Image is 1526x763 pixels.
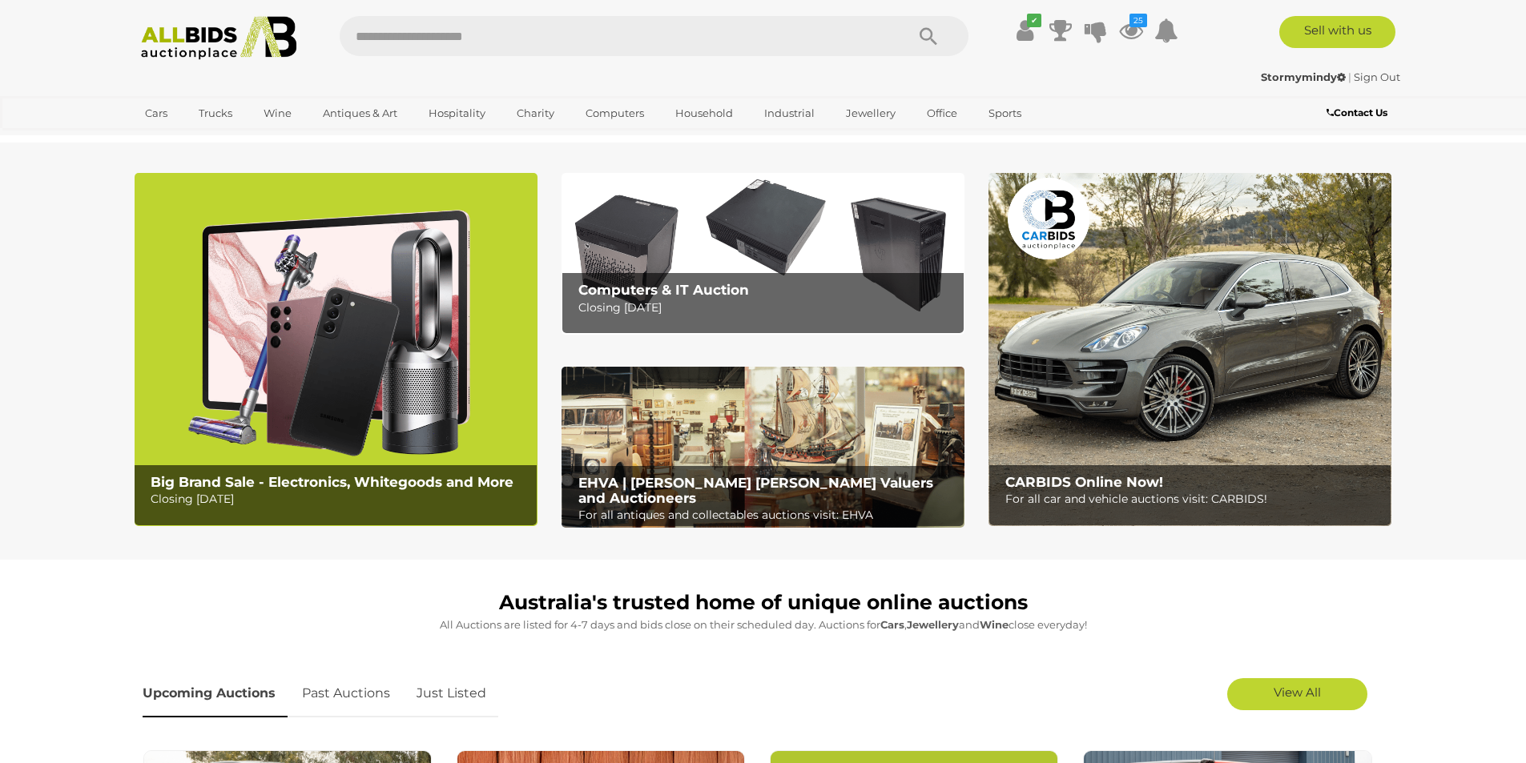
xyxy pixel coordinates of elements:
[575,100,654,126] a: Computers
[1327,106,1387,118] b: Contact Us
[562,173,964,334] img: Computers & IT Auction
[143,616,1384,634] p: All Auctions are listed for 4-7 days and bids close on their scheduled day. Auctions for , and cl...
[405,670,498,717] a: Just Listed
[916,100,968,126] a: Office
[578,505,956,525] p: For all antiques and collectables auctions visit: EHVA
[132,16,306,60] img: Allbids.com.au
[188,100,243,126] a: Trucks
[988,173,1391,526] a: CARBIDS Online Now! CARBIDS Online Now! For all car and vehicle auctions visit: CARBIDS!
[418,100,496,126] a: Hospitality
[578,282,749,298] b: Computers & IT Auction
[253,100,302,126] a: Wine
[1013,16,1037,45] a: ✔
[1354,70,1400,83] a: Sign Out
[1005,474,1163,490] b: CARBIDS Online Now!
[1119,16,1143,45] a: 25
[151,474,513,490] b: Big Brand Sale - Electronics, Whitegoods and More
[1274,685,1321,700] span: View All
[290,670,402,717] a: Past Auctions
[135,126,269,153] a: [GEOGRAPHIC_DATA]
[1279,16,1395,48] a: Sell with us
[562,173,964,334] a: Computers & IT Auction Computers & IT Auction Closing [DATE]
[578,475,933,506] b: EHVA | [PERSON_NAME] [PERSON_NAME] Valuers and Auctioneers
[1227,678,1367,710] a: View All
[1129,14,1147,27] i: 25
[143,592,1384,614] h1: Australia's trusted home of unique online auctions
[754,100,825,126] a: Industrial
[880,618,904,631] strong: Cars
[1327,104,1391,122] a: Contact Us
[665,100,743,126] a: Household
[1261,70,1348,83] a: Stormymindy
[143,670,288,717] a: Upcoming Auctions
[506,100,565,126] a: Charity
[135,173,538,526] a: Big Brand Sale - Electronics, Whitegoods and More Big Brand Sale - Electronics, Whitegoods and Mo...
[888,16,968,56] button: Search
[907,618,959,631] strong: Jewellery
[135,173,538,526] img: Big Brand Sale - Electronics, Whitegoods and More
[835,100,906,126] a: Jewellery
[151,489,528,509] p: Closing [DATE]
[978,100,1032,126] a: Sports
[980,618,1009,631] strong: Wine
[1261,70,1346,83] strong: Stormymindy
[562,367,964,528] img: EHVA | Evans Hastings Valuers and Auctioneers
[1005,489,1383,509] p: For all car and vehicle auctions visit: CARBIDS!
[1027,14,1041,27] i: ✔
[312,100,408,126] a: Antiques & Art
[578,298,956,318] p: Closing [DATE]
[562,367,964,528] a: EHVA | Evans Hastings Valuers and Auctioneers EHVA | [PERSON_NAME] [PERSON_NAME] Valuers and Auct...
[988,173,1391,526] img: CARBIDS Online Now!
[135,100,178,126] a: Cars
[1348,70,1351,83] span: |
